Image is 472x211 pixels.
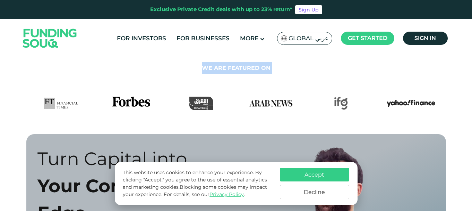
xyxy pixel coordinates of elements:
img: SA Flag [281,35,287,41]
a: Sign Up [295,5,322,14]
img: FTLogo Logo [44,97,79,110]
a: Privacy Policy [209,191,244,197]
span: Sign in [414,35,436,41]
span: For details, see our . [164,191,245,197]
button: Accept [280,168,349,181]
span: We are featured on [202,65,271,71]
a: Sign in [403,32,448,45]
span: Global عربي [289,34,328,42]
img: Arab News Logo [247,97,295,110]
img: Asharq Business Logo [189,97,213,110]
div: Exclusive Private Credit deals with up to 23% return* [150,6,292,14]
button: Decline [280,185,349,199]
img: IFG Logo [334,97,348,110]
p: This website uses cookies to enhance your experience. By clicking "Accept," you agree to the use ... [123,169,273,198]
span: More [240,35,258,42]
img: Logo [16,21,84,56]
a: For Investors [115,33,168,44]
div: Turn Capital into [37,145,231,172]
span: Blocking some cookies may impact your experience. [123,184,267,197]
img: Yahoo Finance Logo [387,97,435,110]
span: Get started [348,35,387,41]
img: Forbes Logo [112,97,150,110]
a: For Businesses [175,33,231,44]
